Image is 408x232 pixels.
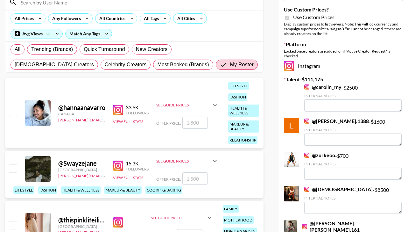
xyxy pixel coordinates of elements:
div: Internal Notes: [304,196,402,200]
div: makeup & beauty [104,186,142,194]
div: health & wellness [61,186,101,194]
div: @ Swayzejane [58,159,105,167]
a: [PERSON_NAME][EMAIL_ADDRESS][PERSON_NAME][DOMAIN_NAME] [58,116,183,122]
div: @ hannaanavarro [58,104,105,112]
span: Offer Price: [156,121,181,126]
div: Followers [126,111,149,115]
span: New Creators [136,46,168,53]
span: Most Booked (Brands) [157,61,209,69]
div: fashion [228,93,247,101]
div: Instagram [284,61,403,71]
div: Any Followers [48,14,82,23]
em: for bookers using this list [308,26,349,31]
div: All Prices [11,14,35,23]
a: [PERSON_NAME][EMAIL_ADDRESS][PERSON_NAME][DOMAIN_NAME] [58,172,183,178]
span: My Roster [230,61,254,69]
div: Internal Notes: [304,162,402,166]
div: family [223,205,239,213]
div: makeup & beauty [228,120,259,133]
div: See Guide Prices [156,98,219,113]
div: Locked once creators are added, or if "Active Creator Request" is checked. [284,49,403,58]
a: @zurkeoo [304,152,335,158]
button: View Full Stats [113,175,143,180]
div: - $ 2500 [304,84,402,112]
div: motherhood [223,216,254,224]
span: Trending (Brands) [31,46,73,53]
div: 33.6K [126,104,149,111]
div: [GEOGRAPHIC_DATA] [58,224,105,229]
div: - $ 1600 [304,118,402,146]
div: Avg Views [11,29,62,39]
div: See Guide Prices [151,215,206,220]
div: - $ 8500 [304,186,402,214]
label: Talent - $ 111,175 [284,76,403,83]
span: All [15,46,20,53]
div: Display custom prices to list viewers. Note: This will lock currency and campaign type . Cannot b... [284,22,403,36]
div: See Guide Prices [156,103,211,107]
a: @[DEMOGRAPHIC_DATA] [304,186,373,192]
div: - $ 700 [304,152,402,180]
label: Platform [284,41,403,47]
img: Instagram [113,105,123,115]
div: Canada [58,112,105,116]
a: @[PERSON_NAME].1388 [304,118,369,124]
img: Instagram [113,217,123,228]
div: lifestyle [228,82,249,90]
input: 1,800 [182,117,208,129]
div: relationship [228,136,257,144]
div: Followers [126,167,149,171]
div: @ thispinklifeilive [58,216,105,224]
div: See Guide Prices [151,210,213,225]
div: All Cities [173,14,196,23]
div: All Tags [140,14,160,23]
div: 15.3K [126,160,149,167]
div: Internal Notes: [304,127,402,132]
div: Match Any Tags [66,29,112,39]
a: @carolin_rny [304,84,341,90]
div: Internal Notes: [304,93,402,98]
div: lifestyle [13,186,34,194]
span: [DEMOGRAPHIC_DATA] Creators [15,61,94,69]
img: Instagram [304,84,309,90]
div: All Countries [95,14,127,23]
span: Use Custom Prices [293,14,334,20]
span: Celebrity Creators [105,61,147,69]
span: Quick Turnaround [84,46,125,53]
input: 1,500 [182,172,208,185]
img: Instagram [113,161,123,171]
span: Offer Price: [156,177,181,182]
div: [GEOGRAPHIC_DATA] [58,167,105,172]
img: Instagram [304,119,309,124]
img: Instagram [304,153,309,158]
div: cooking/baking [145,186,182,194]
img: Instagram [304,187,309,192]
button: View Full Stats [113,119,143,124]
div: health & wellness [228,105,259,117]
label: Use Custom Prices? [284,6,403,13]
img: Instagram [302,224,307,229]
div: See Guide Prices [156,153,219,169]
div: fashion [38,186,57,194]
div: See Guide Prices [156,159,211,163]
img: Instagram [284,61,294,71]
